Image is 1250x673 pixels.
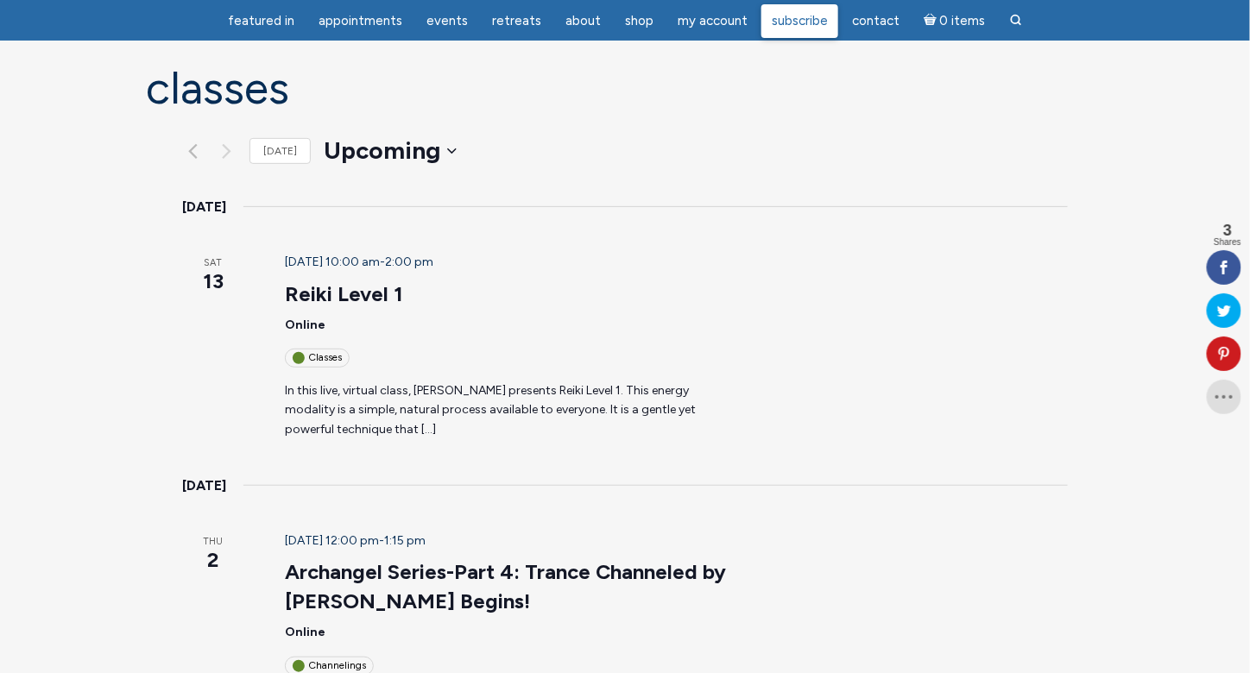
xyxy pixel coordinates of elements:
span: Online [285,318,325,332]
span: Thu [182,535,243,550]
a: [DATE] [249,138,311,165]
span: Retreats [492,13,541,28]
span: Appointments [319,13,402,28]
button: Next Events [216,141,237,161]
span: 13 [182,267,243,296]
span: Sat [182,256,243,271]
a: Previous Events [182,141,203,161]
a: Archangel Series-Part 4: Trance Channeled by [PERSON_NAME] Begins! [285,559,726,614]
a: Reiki Level 1 [285,281,403,307]
p: In this live, virtual class, [PERSON_NAME] presents Reiki Level 1. This energy modality is a simp... [285,381,733,440]
a: Cart0 items [913,3,996,38]
a: Retreats [482,4,552,38]
span: About [565,13,601,28]
span: Shares [1214,238,1241,247]
span: Contact [852,13,900,28]
h1: Classes [146,64,1104,113]
span: 1:15 pm [384,533,426,548]
span: Shop [625,13,653,28]
a: Shop [615,4,664,38]
i: Cart [924,13,940,28]
span: Events [426,13,468,28]
span: Subscribe [772,13,828,28]
time: [DATE] [182,475,226,497]
a: About [555,4,611,38]
span: 3 [1214,223,1241,238]
span: [DATE] 10:00 am [285,255,380,269]
span: My Account [678,13,748,28]
time: [DATE] [182,196,226,218]
div: Classes [285,349,350,367]
a: Appointments [308,4,413,38]
time: - [285,533,426,548]
button: Upcoming [324,134,457,168]
time: - [285,255,433,269]
a: Contact [842,4,910,38]
span: [DATE] 12:00 pm [285,533,379,548]
span: 2:00 pm [385,255,433,269]
span: 0 items [940,15,986,28]
span: featured in [228,13,294,28]
a: featured in [218,4,305,38]
a: Events [416,4,478,38]
a: Subscribe [761,4,838,38]
span: Online [285,625,325,639]
span: Upcoming [324,134,440,168]
a: My Account [667,4,758,38]
span: 2 [182,545,243,575]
